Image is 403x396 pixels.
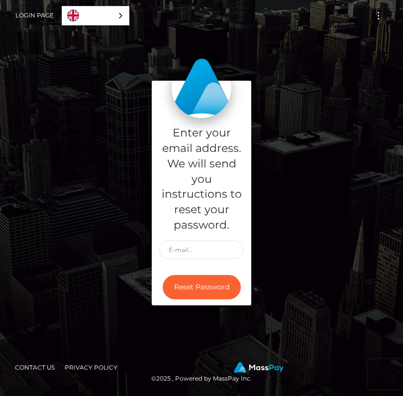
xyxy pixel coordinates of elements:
[159,126,244,233] h5: Enter your email address. We will send you instructions to reset your password.
[62,6,129,25] div: Language
[234,362,284,373] img: MassPay
[62,6,129,25] aside: Language selected: English
[15,5,54,26] a: Login Page
[159,241,244,259] input: E-mail...
[62,6,129,25] a: English
[7,362,396,384] div: © 2025 , Powered by MassPay Inc.
[61,360,121,375] a: Privacy Policy
[172,58,231,118] img: MassPay Login
[369,9,388,22] button: Toggle navigation
[11,360,59,375] a: Contact Us
[163,275,241,299] button: Reset Password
